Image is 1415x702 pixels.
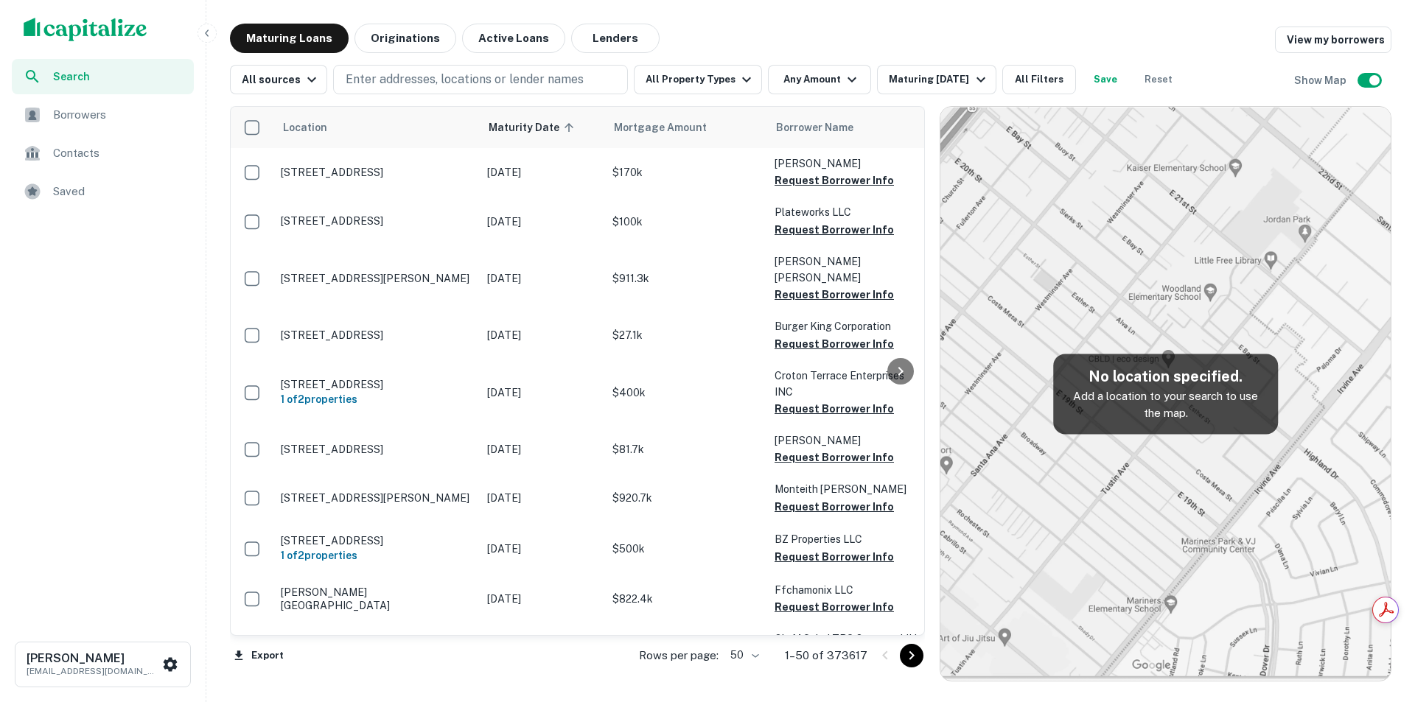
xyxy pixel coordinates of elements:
p: $911.3k [612,270,760,287]
button: Save your search to get updates of matches that match your search criteria. [1082,65,1129,94]
p: [STREET_ADDRESS] [281,166,472,179]
p: Ch-m Selc I TRS Outparcel II L [775,631,922,647]
p: [PERSON_NAME] [775,432,922,449]
p: Monteith [PERSON_NAME] [775,481,922,497]
p: $170k [612,164,760,180]
button: Any Amount [768,65,871,94]
p: [DATE] [487,327,598,343]
p: Ffchamonix LLC [775,582,922,598]
p: BZ Properties LLC [775,531,922,547]
h6: [PERSON_NAME] [27,653,159,664]
div: 50 [724,645,761,666]
button: Reset [1135,65,1182,94]
p: Rows per page: [639,647,719,664]
button: Go to next page [900,644,923,667]
p: Enter addresses, locations or lender names [346,71,584,88]
button: Maturing Loans [230,24,349,53]
p: [DATE] [487,214,598,230]
button: Request Borrower Info [775,400,894,418]
a: Borrowers [12,97,194,133]
p: Burger King Corporation [775,318,922,334]
span: Location [282,119,327,136]
a: Search [12,59,194,94]
p: $500k [612,541,760,557]
button: [PERSON_NAME][EMAIL_ADDRESS][DOMAIN_NAME] [15,642,191,687]
iframe: Chat Widget [1341,584,1415,655]
p: Croton Terrace Enterprises INC [775,368,922,400]
p: [DATE] [487,164,598,180]
p: $400k [612,385,760,401]
button: Active Loans [462,24,565,53]
p: [PERSON_NAME][GEOGRAPHIC_DATA] [281,586,472,612]
div: All sources [242,71,321,88]
h6: 1 of 2 properties [281,547,472,564]
button: Request Borrower Info [775,286,894,303]
p: [DATE] [487,490,598,506]
p: $100k [612,214,760,230]
th: Location [273,107,480,148]
a: Contacts [12,136,194,171]
p: [STREET_ADDRESS][PERSON_NAME] [281,272,472,285]
p: [PERSON_NAME] [775,155,922,172]
h6: Show Map [1294,72,1349,88]
p: $822.4k [612,591,760,607]
p: $27.1k [612,327,760,343]
span: Borrowers [53,106,185,124]
button: Export [230,645,287,667]
button: All sources [230,65,327,94]
button: All Property Types [634,65,762,94]
button: Lenders [571,24,660,53]
p: [DATE] [487,541,598,557]
p: 1–50 of 373617 [785,647,867,664]
button: Request Borrower Info [775,598,894,616]
p: [STREET_ADDRESS][PERSON_NAME] [281,491,472,505]
img: capitalize-logo.png [24,18,147,41]
button: Maturing [DATE] [877,65,996,94]
p: [PERSON_NAME] [PERSON_NAME] [775,253,922,286]
span: Maturity Date [489,119,579,136]
p: [STREET_ADDRESS] [281,329,472,342]
th: Maturity Date [480,107,605,148]
p: [DATE] [487,591,598,607]
button: All Filters [1002,65,1076,94]
p: [DATE] [487,385,598,401]
button: Request Borrower Info [775,548,894,566]
p: [STREET_ADDRESS] [281,378,472,391]
p: [STREET_ADDRESS] [281,214,472,228]
p: Add a location to your search to use the map. [1065,387,1266,422]
p: Plateworks LLC [775,204,922,220]
span: Saved [53,183,185,200]
img: map-placeholder.webp [940,107,1391,681]
button: Enter addresses, locations or lender names [333,65,628,94]
button: Request Borrower Info [775,221,894,239]
span: Contacts [53,144,185,162]
button: Request Borrower Info [775,449,894,466]
p: [STREET_ADDRESS] [281,633,472,646]
th: Borrower Name [767,107,929,148]
p: [EMAIL_ADDRESS][DOMAIN_NAME] [27,664,159,678]
p: [STREET_ADDRESS] [281,443,472,456]
button: Originations [354,24,456,53]
p: $920.7k [612,490,760,506]
div: Maturing [DATE] [889,71,989,88]
a: View my borrowers [1275,27,1391,53]
button: Request Borrower Info [775,335,894,353]
span: Mortgage Amount [614,119,726,136]
h6: 1 of 2 properties [281,391,472,407]
p: [DATE] [487,441,598,457]
p: [DATE] [487,270,598,287]
th: Mortgage Amount [605,107,767,148]
span: Search [53,69,185,85]
a: Saved [12,174,194,209]
button: Request Borrower Info [775,172,894,189]
span: Borrower Name [776,119,853,136]
button: Request Borrower Info [775,498,894,516]
p: [STREET_ADDRESS] [281,534,472,547]
h5: No location specified. [1065,365,1266,387]
p: $81.7k [612,441,760,457]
